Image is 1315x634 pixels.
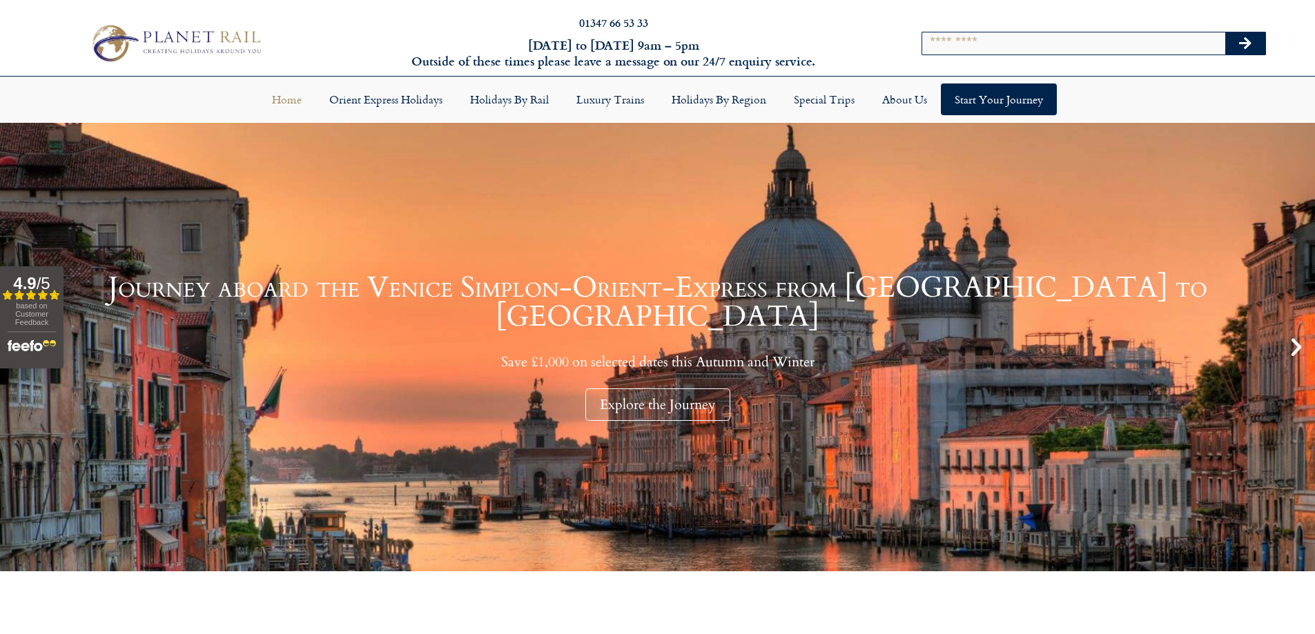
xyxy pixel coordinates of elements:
[780,83,868,115] a: Special Trips
[563,83,658,115] a: Luxury Trains
[258,83,315,115] a: Home
[354,37,873,70] h6: [DATE] to [DATE] 9am – 5pm Outside of these times please leave a message on our 24/7 enquiry serv...
[85,21,266,65] img: Planet Rail Train Holidays Logo
[941,83,1057,115] a: Start your Journey
[1285,335,1308,359] div: Next slide
[868,83,941,115] a: About Us
[579,14,648,30] a: 01347 66 53 33
[315,83,456,115] a: Orient Express Holidays
[585,388,730,421] div: Explore the Journey
[1225,32,1265,55] button: Search
[35,273,1280,331] h1: Journey aboard the Venice Simplon-Orient-Express from [GEOGRAPHIC_DATA] to [GEOGRAPHIC_DATA]
[658,83,780,115] a: Holidays by Region
[456,83,563,115] a: Holidays by Rail
[7,83,1308,115] nav: Menu
[35,353,1280,370] p: Save £1,000 on selected dates this Autumn and Winter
